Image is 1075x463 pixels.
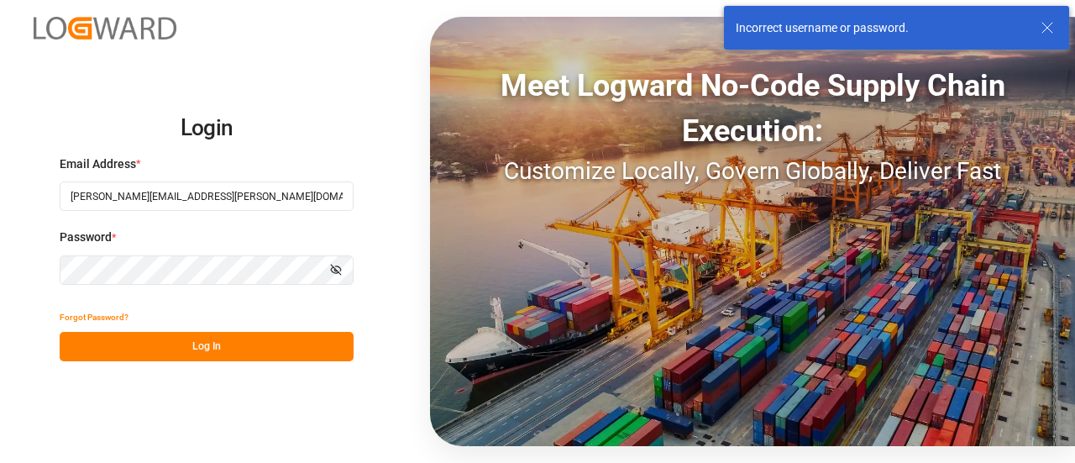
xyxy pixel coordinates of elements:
div: Customize Locally, Govern Globally, Deliver Fast [430,154,1075,189]
input: Enter your email [60,182,354,211]
div: Meet Logward No-Code Supply Chain Execution: [430,63,1075,154]
h2: Login [60,102,354,155]
button: Forgot Password? [60,303,128,332]
span: Password [60,229,112,246]
span: Email Address [60,155,136,173]
button: Log In [60,332,354,361]
img: Logward_new_orange.png [34,17,176,39]
div: Incorrect username or password. [736,19,1025,37]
